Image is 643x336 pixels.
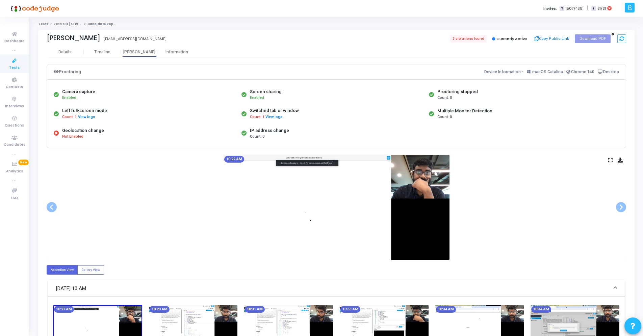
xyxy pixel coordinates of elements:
button: View logs [78,114,95,120]
span: Desktop [603,69,619,74]
div: Screen sharing [250,88,282,95]
span: T [560,6,564,11]
mat-chip: 10:31 AM [245,306,265,313]
span: Interviews [5,104,24,109]
div: IP address change [250,127,289,134]
mat-chip: 10:34 AM [436,306,456,313]
label: Accordion View [47,265,78,274]
span: Currently Active [496,36,527,41]
span: FAQ [11,195,18,201]
div: [PERSON_NAME] [121,50,158,55]
span: Dashboard [4,38,25,44]
span: Enabled [62,95,76,100]
mat-expansion-panel-header: [DATE] 10 AM [48,280,625,297]
button: View logs [265,114,283,120]
span: Chrome 140 [571,69,594,74]
div: Details [58,50,72,55]
div: Proctoring stopped [437,88,478,95]
div: Left full-screen mode [62,107,107,114]
span: Candidates [4,142,25,148]
mat-chip: 10:33 AM [340,306,360,313]
span: Count: 1 [62,114,77,120]
label: Gallery View [77,265,104,274]
div: [EMAIL_ADDRESS][DOMAIN_NAME] [104,36,166,42]
span: macOS Catalina [532,69,563,74]
span: Enabled [250,95,264,100]
span: Count: 0 [250,134,264,140]
nav: breadcrumb [38,22,635,26]
mat-chip: 10:27 AM [224,156,244,163]
label: Invites: [543,6,557,11]
button: Download PDF [575,34,611,43]
div: Timeline [94,50,110,55]
span: Count: 0 [437,95,452,101]
div: Device Information:- [484,68,619,76]
mat-chip: 10:34 AM [531,306,551,313]
mat-chip: 10:29 AM [150,306,170,313]
span: | [587,5,588,12]
span: Analytics [6,169,23,174]
span: I [591,6,596,11]
span: Count: 0 [437,114,452,120]
div: Multiple Monitor Detection [437,108,492,114]
div: Switched tab or window [250,107,299,114]
span: New [18,160,29,165]
span: Candidate Report [87,22,119,26]
div: Information [158,50,195,55]
span: 1507/4391 [566,6,584,11]
span: 31/31 [597,6,606,11]
span: Not Enabled [62,134,83,140]
span: Tests [9,65,20,71]
a: Zeta SDE [STREET_ADDRESS] [54,22,101,26]
mat-panel-title: [DATE] 10 AM [56,285,609,292]
div: Geolocation change [62,127,104,134]
div: Camera capture [62,88,95,95]
span: Contests [6,84,23,90]
mat-chip: 10:27 AM [54,306,74,313]
span: Questions [5,123,24,129]
span: 2 violations found [450,35,487,43]
img: logo [8,2,59,15]
div: Proctoring [54,68,81,76]
span: Count: 1 [250,114,264,120]
button: Copy Public Link [533,34,571,44]
a: Tests [38,22,48,26]
div: [PERSON_NAME] [47,34,100,42]
img: screenshot-1757739464158.jpeg [223,155,449,260]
